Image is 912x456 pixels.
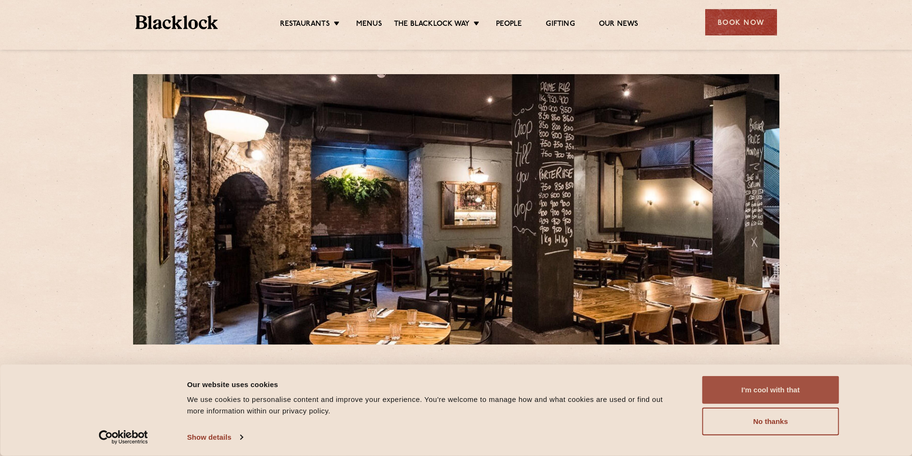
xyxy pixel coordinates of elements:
[702,376,839,404] button: I'm cool with that
[599,20,639,30] a: Our News
[187,430,243,445] a: Show details
[280,20,330,30] a: Restaurants
[187,378,681,390] div: Our website uses cookies
[705,9,777,35] div: Book Now
[394,20,470,30] a: The Blacklock Way
[496,20,522,30] a: People
[135,15,218,29] img: BL_Textured_Logo-footer-cropped.svg
[356,20,382,30] a: Menus
[187,394,681,417] div: We use cookies to personalise content and improve your experience. You're welcome to manage how a...
[546,20,574,30] a: Gifting
[702,408,839,435] button: No thanks
[81,430,165,445] a: Usercentrics Cookiebot - opens in a new window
